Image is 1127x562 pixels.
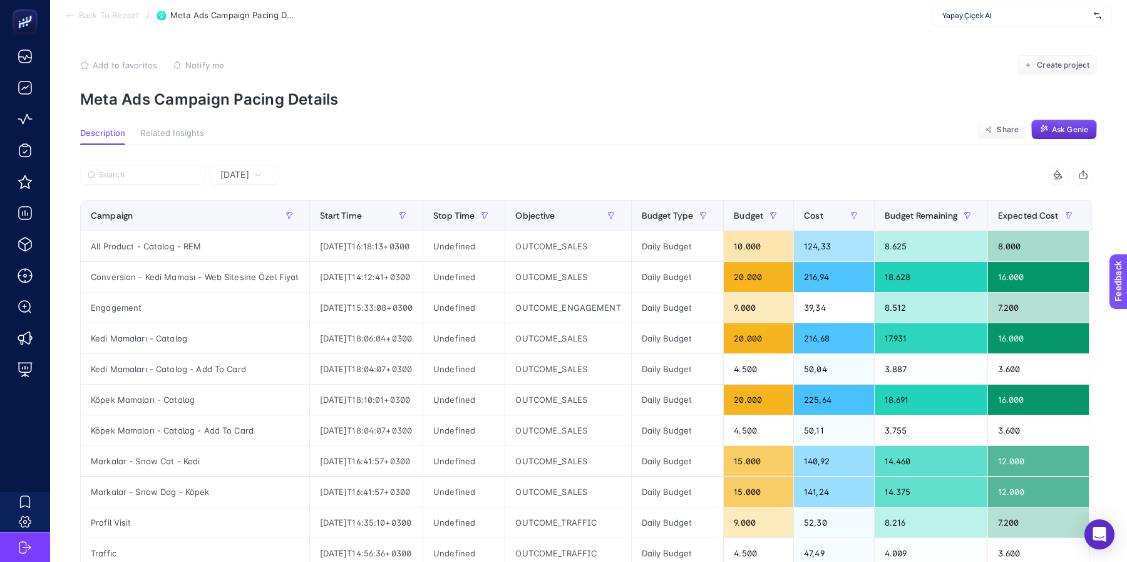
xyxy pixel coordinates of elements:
[81,354,309,384] div: Kedi Mamaları - Catalog - Add To Card
[632,385,724,415] div: Daily Budget
[310,385,423,415] div: [DATE]T18:10:01+0300
[632,415,724,445] div: Daily Budget
[794,385,873,415] div: 225,64
[81,477,309,507] div: Markalar - Snow Dog - Köpek
[185,60,224,70] span: Notify me
[505,415,630,445] div: OUTCOME_SALES
[80,128,125,145] button: Description
[642,211,694,221] span: Budget Type
[875,385,987,415] div: 18.691
[310,354,423,384] div: [DATE]T18:04:07+0300
[423,231,505,261] div: Undefined
[804,211,823,221] span: Cost
[505,293,630,323] div: OUTCOME_ENGAGEMENT
[988,385,1089,415] div: 16.000
[79,11,139,21] span: Back To Report
[1037,60,1089,70] span: Create project
[80,128,125,138] span: Description
[942,11,1089,21] span: Yapay Çiçek Al
[977,120,1026,140] button: Share
[988,354,1089,384] div: 3.600
[505,507,630,538] div: OUTCOME_TRAFFIC
[310,446,423,476] div: [DATE]T16:41:57+0300
[505,385,630,415] div: OUTCOME_SALES
[724,415,793,445] div: 4.500
[140,128,204,145] button: Related Insights
[875,262,987,292] div: 18.628
[998,211,1059,221] span: Expected Cost
[632,477,724,507] div: Daily Budget
[794,507,873,538] div: 52,30
[423,293,505,323] div: Undefined
[997,125,1019,135] span: Share
[433,211,475,221] span: Stop Time
[8,4,48,14] span: Feedback
[423,323,505,353] div: Undefined
[147,10,150,20] span: /
[875,323,987,353] div: 17.931
[173,60,224,70] button: Notify me
[81,446,309,476] div: Markalar - Snow Cat - Kedi
[81,323,309,353] div: Kedi Mamaları - Catalog
[794,354,873,384] div: 50,04
[632,293,724,323] div: Daily Budget
[140,128,204,138] span: Related Insights
[310,507,423,538] div: [DATE]T14:35:10+0300
[80,60,157,70] button: Add to favorites
[988,415,1089,445] div: 3.600
[423,507,505,538] div: Undefined
[310,415,423,445] div: [DATE]T18:04:07+0300
[320,211,362,221] span: Start Time
[99,170,198,180] input: Search
[988,231,1089,261] div: 8.000
[1094,9,1101,22] img: svg%3e
[794,446,873,476] div: 140,92
[93,60,157,70] span: Add to favorites
[170,11,296,21] span: Meta Ads Campaign Pacing Details
[505,231,630,261] div: OUTCOME_SALES
[875,446,987,476] div: 14.460
[794,477,873,507] div: 141,24
[724,323,793,353] div: 20.000
[794,231,873,261] div: 124,33
[505,262,630,292] div: OUTCOME_SALES
[794,262,873,292] div: 216,94
[724,354,793,384] div: 4.500
[734,211,763,221] span: Budget
[1052,125,1088,135] span: Ask Genie
[632,262,724,292] div: Daily Budget
[724,231,793,261] div: 10.000
[1084,519,1114,549] div: Open Intercom Messenger
[724,385,793,415] div: 20.000
[724,262,793,292] div: 20.000
[81,262,309,292] div: Conversion - Kedi Maması - Web Sitesine Özel Fiyat
[81,385,309,415] div: Köpek Mamaları - Catalog
[423,385,505,415] div: Undefined
[885,211,957,221] span: Budget Remaining
[875,477,987,507] div: 14.375
[988,446,1089,476] div: 12.000
[423,477,505,507] div: Undefined
[794,323,873,353] div: 216,68
[988,323,1089,353] div: 16.000
[875,507,987,538] div: 8.216
[310,323,423,353] div: [DATE]T18:06:04+0300
[81,293,309,323] div: Engagement
[988,477,1089,507] div: 12.000
[505,323,630,353] div: OUTCOME_SALES
[80,90,1097,108] p: Meta Ads Campaign Pacing Details
[724,477,793,507] div: 15.000
[423,262,505,292] div: Undefined
[875,231,987,261] div: 8.625
[632,446,724,476] div: Daily Budget
[1017,55,1097,75] button: Create project
[794,415,873,445] div: 50,11
[220,169,249,181] span: [DATE]
[91,211,133,221] span: Campaign
[794,293,873,323] div: 39,34
[423,446,505,476] div: Undefined
[310,293,423,323] div: [DATE]T15:33:08+0300
[632,354,724,384] div: Daily Budget
[632,231,724,261] div: Daily Budget
[632,507,724,538] div: Daily Budget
